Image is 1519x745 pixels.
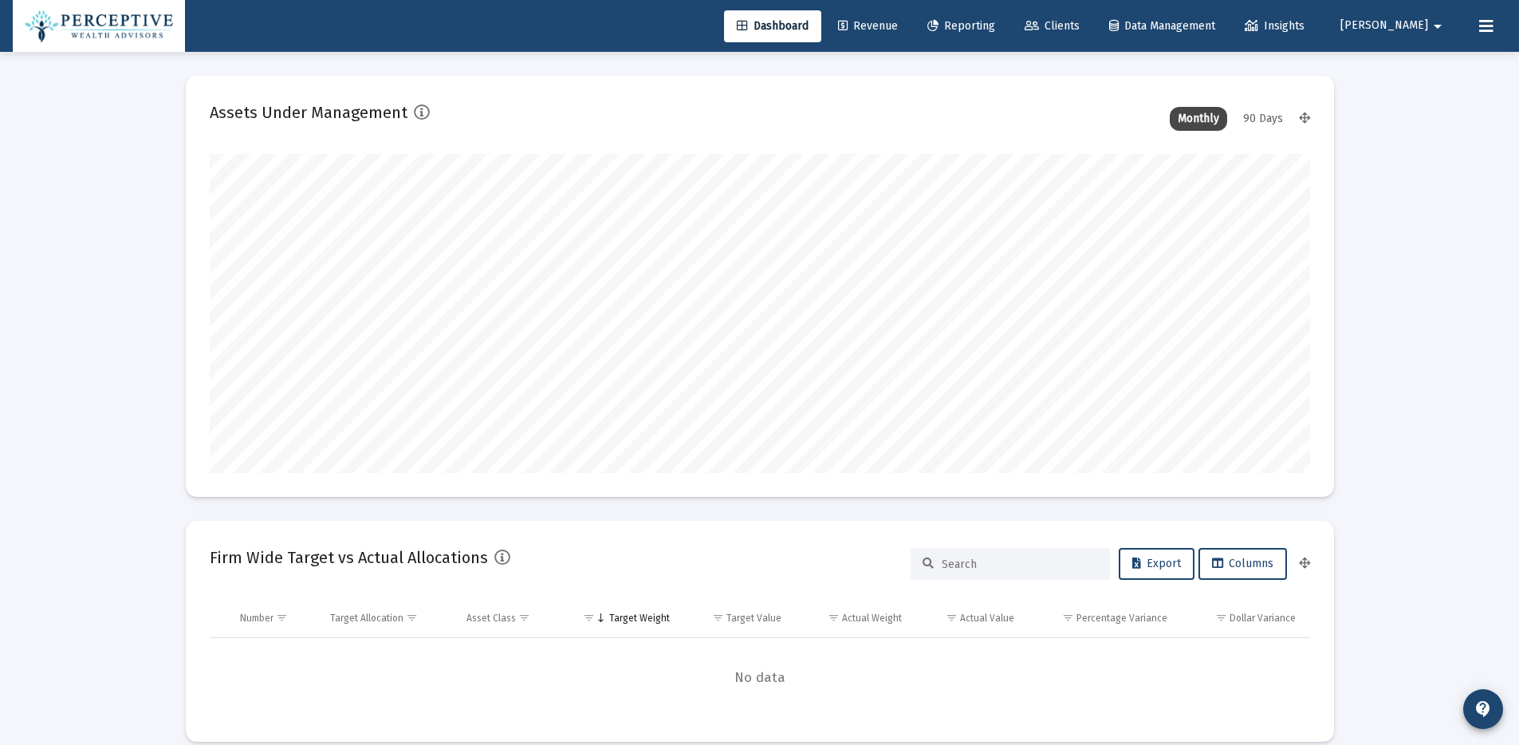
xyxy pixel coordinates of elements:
td: Column Target Value [681,599,793,637]
span: Show filter options for column 'Actual Weight' [828,612,840,624]
a: Dashboard [724,10,821,42]
span: Columns [1212,557,1273,570]
a: Revenue [825,10,911,42]
span: Show filter options for column 'Percentage Variance' [1062,612,1074,624]
div: Asset Class [466,612,516,625]
td: Column Number [229,599,320,637]
a: Data Management [1096,10,1228,42]
a: Clients [1012,10,1092,42]
td: Column Target Weight [561,599,681,637]
div: Data grid [210,599,1310,718]
span: Show filter options for column 'Target Weight' [583,612,595,624]
td: Column Percentage Variance [1025,599,1179,637]
span: Show filter options for column 'Dollar Variance' [1215,612,1227,624]
div: Actual Value [960,612,1014,625]
td: Column Dollar Variance [1179,599,1309,637]
span: Show filter options for column 'Number' [276,612,288,624]
span: Dashboard [737,19,809,33]
span: No data [210,669,1310,687]
div: 90 Days [1235,107,1291,131]
input: Search [942,558,1098,571]
span: Clients [1025,19,1080,33]
span: Export [1132,557,1181,570]
span: Insights [1245,19,1305,33]
td: Column Actual Weight [793,599,912,637]
button: Columns [1198,548,1287,580]
button: [PERSON_NAME] [1321,10,1466,41]
span: Show filter options for column 'Actual Value' [946,612,958,624]
div: Monthly [1170,107,1227,131]
span: Reporting [927,19,995,33]
td: Column Asset Class [455,599,561,637]
span: Data Management [1109,19,1215,33]
div: Target Allocation [330,612,403,625]
a: Insights [1232,10,1317,42]
img: Dashboard [25,10,173,42]
td: Column Actual Value [913,599,1025,637]
span: [PERSON_NAME] [1340,19,1428,33]
div: Target Value [726,612,781,625]
h2: Assets Under Management [210,100,407,125]
a: Reporting [915,10,1008,42]
div: Percentage Variance [1076,612,1167,625]
span: Show filter options for column 'Target Allocation' [406,612,418,624]
h2: Firm Wide Target vs Actual Allocations [210,545,488,570]
div: Target Weight [609,612,670,625]
div: Dollar Variance [1230,612,1296,625]
td: Column Target Allocation [319,599,455,637]
mat-icon: arrow_drop_down [1428,10,1447,42]
span: Show filter options for column 'Asset Class' [518,612,530,624]
mat-icon: contact_support [1474,700,1493,719]
span: Show filter options for column 'Target Value' [712,612,724,624]
div: Actual Weight [842,612,902,625]
span: Revenue [838,19,898,33]
button: Export [1119,548,1194,580]
div: Number [240,612,273,625]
